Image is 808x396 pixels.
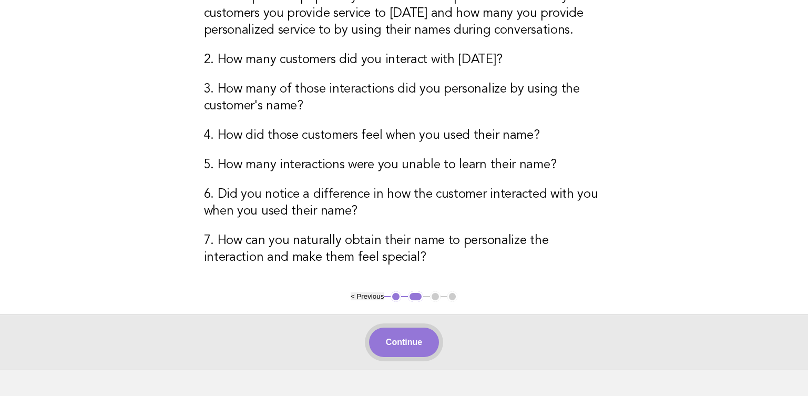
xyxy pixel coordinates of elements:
[204,127,605,144] h3: 4. How did those customers feel when you used their name?
[351,292,384,300] button: < Previous
[204,232,605,266] h3: 7. How can you naturally obtain their name to personalize the interaction and make them feel spec...
[204,186,605,220] h3: 6. Did you notice a difference in how the customer interacted with you when you used their name?
[391,291,401,302] button: 1
[204,81,605,115] h3: 3. How many of those interactions did you personalize by using the customer's name?
[369,328,439,357] button: Continue
[204,157,605,174] h3: 5. How many interactions were you unable to learn their name?
[408,291,423,302] button: 2
[204,52,605,68] h3: 2. How many customers did you interact with [DATE]?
